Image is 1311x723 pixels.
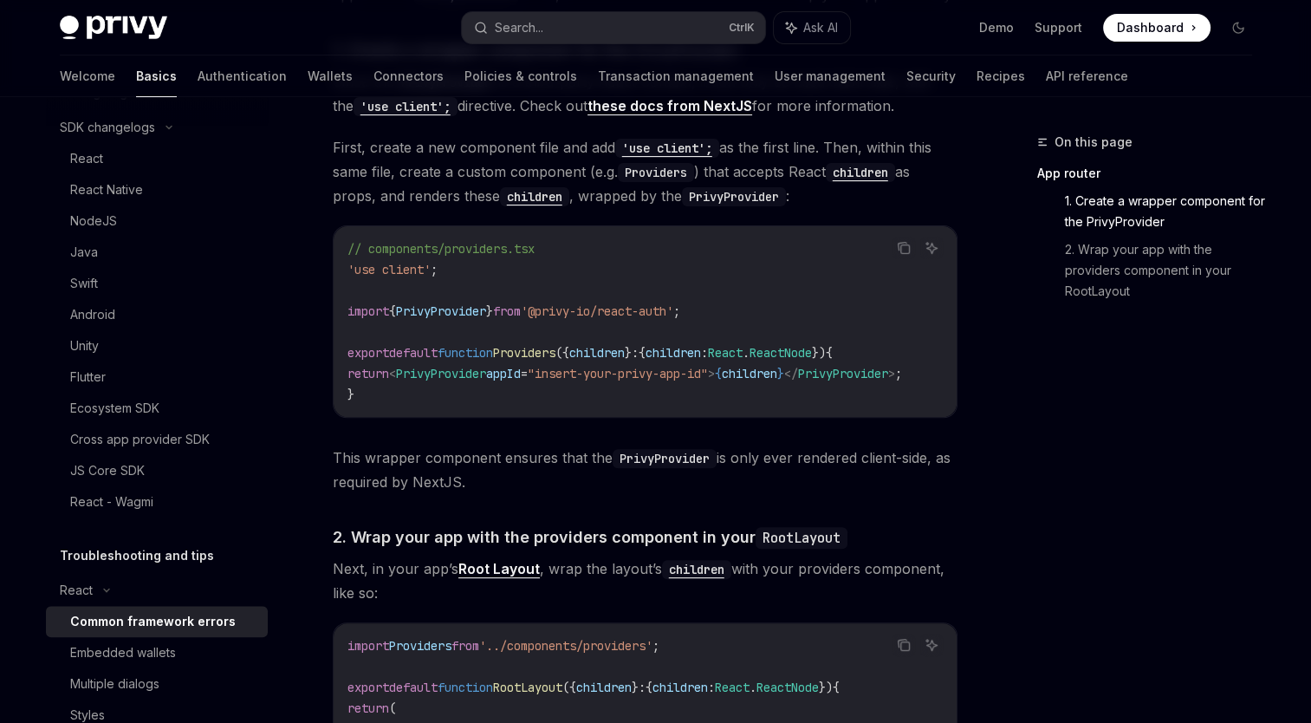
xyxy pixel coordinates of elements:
[389,366,396,381] span: <
[892,237,915,259] button: Copy the contents from the code block
[451,638,479,654] span: from
[46,455,268,486] a: JS Core SDK
[920,634,943,656] button: Ask AI
[1046,55,1128,97] a: API reference
[70,674,159,694] div: Multiple dialogs
[464,55,577,97] a: Policies & controls
[438,345,493,361] span: function
[715,366,722,381] span: {
[639,345,646,361] span: {
[462,12,765,43] button: Search...CtrlK
[625,345,632,361] span: }
[46,424,268,455] a: Cross app provider SDK
[46,237,268,268] a: Java
[354,97,458,116] code: 'use client';
[615,139,719,158] code: 'use client';
[587,97,752,115] a: these docs from NextJS
[70,335,99,356] div: Unity
[521,366,528,381] span: =
[784,366,798,381] span: </
[46,205,268,237] a: NodeJS
[347,680,389,695] span: export
[798,366,888,381] span: PrivyProvider
[60,117,155,138] div: SDK changelogs
[493,345,555,361] span: Providers
[598,55,754,97] a: Transaction management
[613,449,717,468] code: PrivyProvider
[662,560,731,579] code: children
[479,638,652,654] span: '../components/providers'
[819,680,833,695] span: })
[803,19,838,36] span: Ask AI
[389,700,396,716] span: (
[833,680,840,695] span: {
[70,367,106,388] div: Flutter
[682,187,786,206] code: PrivyProvider
[46,606,268,637] a: Common framework errors
[701,345,708,361] span: :
[729,21,755,35] span: Ctrl K
[1055,132,1133,153] span: On this page
[389,345,438,361] span: default
[347,262,431,277] span: 'use client'
[70,242,98,263] div: Java
[708,680,715,695] span: :
[632,345,639,361] span: :
[826,163,895,180] a: children
[46,637,268,668] a: Embedded wallets
[431,262,438,277] span: ;
[646,680,652,695] span: {
[46,361,268,393] a: Flutter
[46,668,268,700] a: Multiple dialogs
[458,560,540,578] a: Root Layout
[46,486,268,518] a: React - Wagmi
[308,55,353,97] a: Wallets
[632,680,639,695] span: }
[438,680,493,695] span: function
[60,55,115,97] a: Welcome
[722,366,777,381] span: children
[774,12,850,43] button: Ask AI
[70,460,145,481] div: JS Core SDK
[70,148,103,169] div: React
[46,268,268,299] a: Swift
[500,187,569,205] a: children
[354,97,458,114] a: 'use client';
[46,299,268,330] a: Android
[756,680,819,695] span: ReactNode
[60,16,167,40] img: dark logo
[528,366,708,381] span: "insert-your-privy-app-id"
[812,345,826,361] span: })
[1103,14,1210,42] a: Dashboard
[495,17,543,38] div: Search...
[46,330,268,361] a: Unity
[920,237,943,259] button: Ask AI
[1065,236,1266,305] a: 2. Wrap your app with the providers component in your RootLayout
[618,163,694,182] code: Providers
[389,680,438,695] span: default
[576,680,632,695] span: children
[333,446,957,494] span: This wrapper component ensures that the is only ever rendered client-side, as required by NextJS.
[892,634,915,656] button: Copy the contents from the code block
[333,557,957,605] span: Next, in your app’s , wrap the layout’s with your providers component, like so:
[347,366,389,381] span: return
[347,241,535,257] span: // components/providers.tsx
[347,700,389,716] span: return
[60,580,93,601] div: React
[70,642,176,663] div: Embedded wallets
[1065,187,1266,236] a: 1. Create a wrapper component for the PrivyProvider
[493,303,521,319] span: from
[652,638,659,654] span: ;
[333,135,957,208] span: First, create a new component file and add as the first line. Then, within this same file, create...
[715,680,750,695] span: React
[775,55,886,97] a: User management
[70,492,153,512] div: React - Wagmi
[347,345,389,361] span: export
[1117,19,1184,36] span: Dashboard
[70,179,143,200] div: React Native
[1035,19,1082,36] a: Support
[396,366,486,381] span: PrivyProvider
[888,366,895,381] span: >
[615,139,719,156] a: 'use client';
[639,680,646,695] span: :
